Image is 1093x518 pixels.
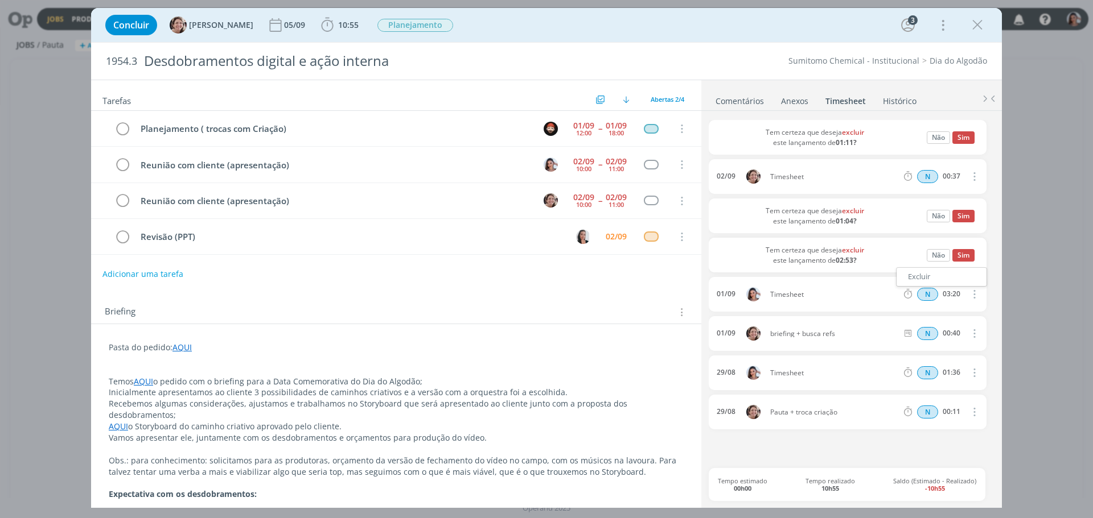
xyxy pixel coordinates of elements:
[766,206,864,226] span: Tem certeza que deseja este lançamento de
[135,122,533,136] div: Planejamento ( trocas com Criação)
[917,288,938,301] span: N
[842,127,864,137] span: excluir
[917,170,938,183] div: Horas normais
[606,122,627,130] div: 01/09
[917,327,938,340] div: Horas normais
[576,165,591,172] div: 10:00
[746,405,761,419] img: A
[836,255,857,265] b: 02:53?
[766,127,864,147] span: Tem certeza que deseja este lançamento de
[109,488,257,499] strong: Expectativa com os desdobramentos:
[899,16,917,34] button: 3
[623,96,630,103] img: arrow-down.svg
[170,16,253,34] button: A[PERSON_NAME]
[943,408,960,416] div: 00:11
[109,421,128,432] a: AQUI
[943,329,960,337] div: 00:40
[598,197,602,205] span: --
[544,158,558,172] img: N
[109,455,684,478] p: Obs.: para conhecimento: solicitamos para as produtoras, orçamento da versão de fechamento do víd...
[170,16,187,34] img: A
[717,290,735,298] div: 01/09
[609,165,624,172] div: 11:00
[102,93,131,106] span: Tarefas
[109,421,684,432] p: o Storyboard do caminho criativo aprovado pelo cliente.
[377,19,453,32] span: Planejamento
[842,245,864,255] span: excluir
[377,18,454,32] button: Planejamento
[609,130,624,136] div: 18:00
[574,228,591,245] button: C
[927,249,950,262] button: Não
[717,329,735,337] div: 01/09
[927,131,950,144] button: Não
[952,249,975,262] button: Sim
[106,55,137,68] span: 1954.3
[952,210,975,222] button: Sim
[943,172,960,180] div: 00:37
[882,90,917,107] a: Histórico
[717,172,735,180] div: 02/09
[908,15,918,25] div: 3
[606,158,627,165] div: 02/09
[576,201,591,208] div: 10:00
[917,405,938,418] span: N
[766,330,902,337] span: briefing + busca refs
[109,387,684,398] p: Inicialmente apresentamos ao cliente 3 possibilidades de caminhos criativos e a versão com a orqu...
[172,342,192,353] a: AQUI
[135,230,565,244] div: Revisão (PPT)
[542,192,559,209] button: A
[135,158,533,172] div: Reunião com cliente (apresentação)
[573,158,594,165] div: 02/09
[109,342,684,353] p: Pasta do pedido:
[105,15,157,35] button: Concluir
[606,233,627,241] div: 02/09
[746,326,761,341] img: A
[189,21,253,29] span: [PERSON_NAME]
[576,130,591,136] div: 12:00
[897,268,987,286] a: Excluir
[544,193,558,208] img: A
[338,19,359,30] span: 10:55
[109,398,684,421] p: Recebemos algumas considerações, ajustamos e trabalhamos no Storyboard que será apresentado ao cl...
[102,264,184,284] button: Adicionar uma tarefa
[715,90,765,107] a: Comentários
[766,173,902,180] span: Timesheet
[821,484,839,492] b: 10h55
[105,305,135,320] span: Briefing
[542,156,559,173] button: N
[781,96,808,107] div: Anexos
[651,95,684,103] span: Abertas 2/4
[576,230,590,244] img: C
[717,408,735,416] div: 29/08
[825,90,866,107] a: Timesheet
[606,193,627,201] div: 02/09
[927,210,950,222] button: Não
[746,169,761,184] img: A
[573,193,594,201] div: 02/09
[943,368,960,376] div: 01:36
[139,47,615,75] div: Desdobramentos digital e ação interna
[836,138,857,147] b: 01:11?
[318,16,361,34] button: 10:55
[917,405,938,418] div: Horas normais
[284,21,307,29] div: 05/09
[573,122,594,130] div: 01/09
[746,287,761,301] img: N
[917,288,938,301] div: Horas normais
[109,376,684,387] p: Temos o pedido com o briefing para a Data Comemorativa do Dia do Algodão;
[109,432,684,444] p: Vamos apresentar ele, juntamente com os desdobramentos e orçamentos para produção do vídeo.
[806,477,855,492] span: Tempo realizado
[952,131,975,144] button: Sim
[91,8,1002,508] div: dialog
[766,245,864,265] span: Tem certeza que deseja este lançamento de
[135,194,533,208] div: Reunião com cliente (apresentação)
[544,122,558,136] img: W
[893,477,976,492] span: Saldo (Estimado - Realizado)
[134,376,153,387] a: AQUI
[842,206,864,216] span: excluir
[943,290,960,298] div: 03:20
[609,201,624,208] div: 11:00
[746,366,761,380] img: N
[766,370,902,376] span: Timesheet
